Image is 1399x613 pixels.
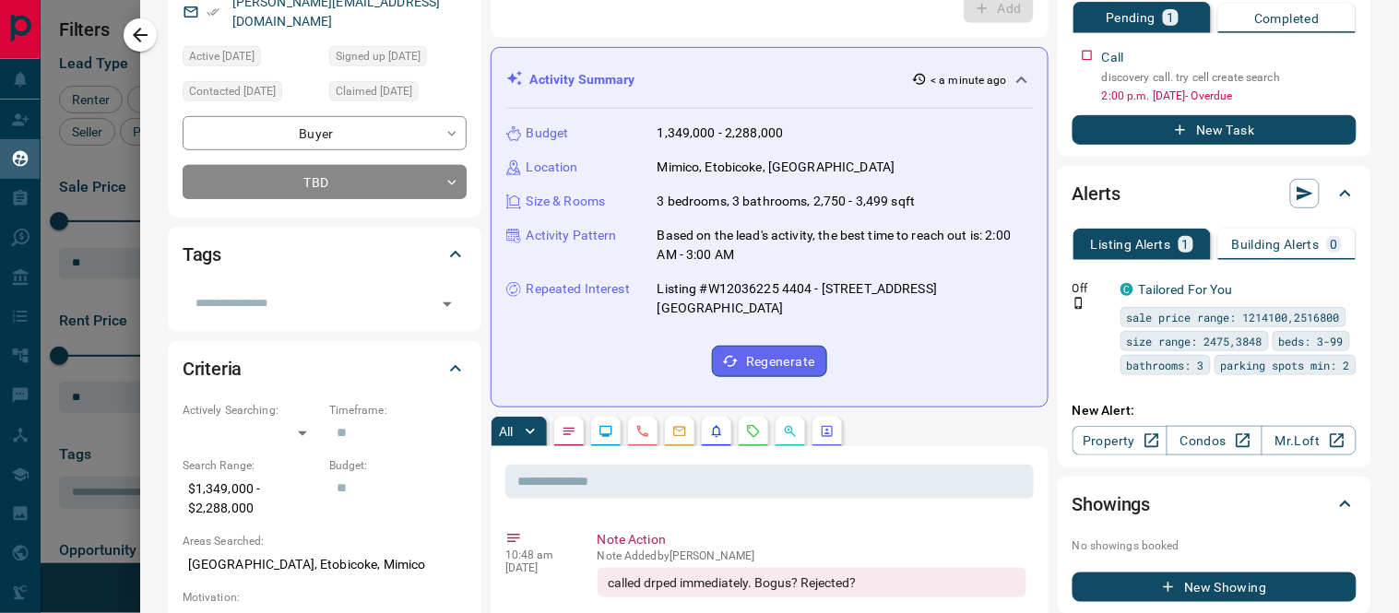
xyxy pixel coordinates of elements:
svg: Lead Browsing Activity [599,424,613,439]
span: size range: 2475,3848 [1127,332,1263,350]
p: No showings booked [1073,537,1357,554]
h2: Criteria [183,354,243,383]
p: Mimico, Etobicoke, [GEOGRAPHIC_DATA] [658,158,895,177]
p: Activity Summary [530,70,635,89]
svg: Requests [746,424,761,439]
span: beds: 3-99 [1279,332,1344,350]
svg: Notes [562,424,576,439]
p: Budget: [329,457,467,474]
a: Mr.Loft [1262,426,1357,455]
div: Sun Aug 17 2025 [183,46,320,72]
svg: Push Notification Only [1073,297,1085,310]
svg: Listing Alerts [709,424,724,439]
p: Completed [1254,12,1320,25]
p: Areas Searched: [183,533,467,549]
div: Criteria [183,347,467,391]
p: discovery call. try cell create search [1102,69,1357,86]
p: 3 bedrooms, 3 bathrooms, 2,750 - 3,499 sqft [658,192,916,211]
p: Listing Alerts [1091,238,1171,251]
button: New Showing [1073,572,1357,602]
p: Activity Pattern [527,226,617,245]
p: Repeated Interest [527,279,630,299]
p: Building Alerts [1232,238,1320,251]
div: called drped immediately. Bogus? Rejected? [598,568,1026,597]
span: Claimed [DATE] [336,82,412,100]
p: 10:48 am [505,548,570,561]
div: Showings [1073,482,1357,526]
h2: Tags [183,240,221,269]
svg: Emails [672,424,687,439]
span: parking spots min: 2 [1221,356,1350,374]
span: Signed up [DATE] [336,47,421,65]
p: New Alert: [1073,401,1357,420]
div: Sat Aug 16 2025 [329,46,467,72]
p: [DATE] [505,561,570,574]
p: [GEOGRAPHIC_DATA], Etobicoke, Mimico [183,549,467,580]
p: Actively Searching: [183,402,320,418]
div: Alerts [1073,171,1357,216]
p: 1 [1182,238,1190,251]
p: 1,349,000 - 2,288,000 [658,124,784,143]
span: sale price range: 1214100,2516800 [1127,308,1340,326]
p: 1 [1167,11,1174,24]
p: Listing #W12036225 4404 - [STREET_ADDRESS][GEOGRAPHIC_DATA] [658,279,1033,318]
div: TBD [183,165,467,199]
button: New Task [1073,115,1357,145]
a: Property [1073,426,1168,455]
svg: Email Verified [207,6,219,18]
span: Contacted [DATE] [189,82,276,100]
div: Sat Aug 16 2025 [183,81,320,107]
p: < a minute ago [931,72,1007,88]
div: condos.ca [1120,283,1133,296]
p: Note Action [598,530,1026,549]
h2: Alerts [1073,179,1120,208]
p: Motivation: [183,589,467,606]
p: Off [1073,280,1109,297]
div: Sat Aug 16 2025 [329,81,467,107]
svg: Calls [635,424,650,439]
h2: Showings [1073,489,1151,519]
span: bathrooms: 3 [1127,356,1204,374]
p: Based on the lead's activity, the best time to reach out is: 2:00 AM - 3:00 AM [658,226,1033,265]
a: Condos [1167,426,1262,455]
button: Regenerate [712,346,827,377]
p: Pending [1106,11,1156,24]
p: All [499,425,514,438]
span: Active [DATE] [189,47,255,65]
div: Tags [183,232,467,277]
svg: Agent Actions [820,424,835,439]
p: Search Range: [183,457,320,474]
p: Location [527,158,578,177]
p: $1,349,000 - $2,288,000 [183,474,320,524]
p: 2:00 p.m. [DATE] - Overdue [1102,88,1357,104]
div: Activity Summary< a minute ago [506,63,1033,97]
div: Buyer [183,116,467,150]
p: Timeframe: [329,402,467,418]
svg: Opportunities [783,424,798,439]
p: 0 [1331,238,1338,251]
p: Size & Rooms [527,192,606,211]
button: Open [434,291,460,317]
a: Tailored For You [1139,282,1233,297]
p: Call [1102,48,1124,67]
p: Note Added by [PERSON_NAME] [598,549,1026,562]
p: Budget [527,124,569,143]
